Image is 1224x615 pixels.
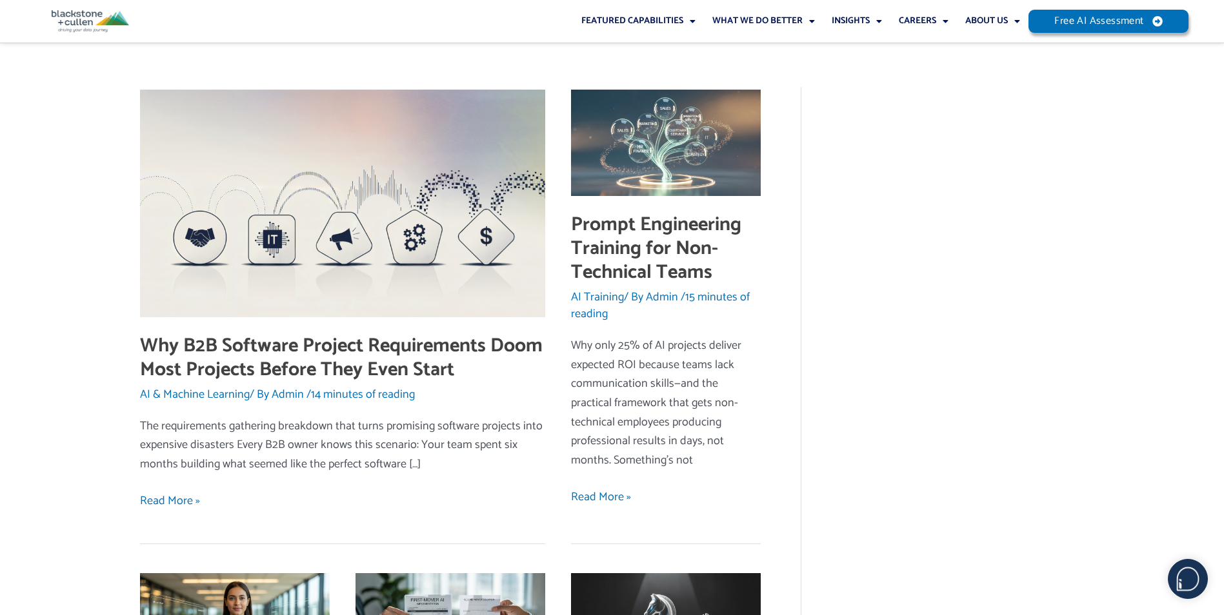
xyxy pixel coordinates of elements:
a: Why B2B Software Project Requirements Doom Most Projects Before They Even Start [140,330,543,386]
span: 15 minutes of reading [571,288,750,324]
a: AI Training [571,288,624,307]
span: Admin [272,385,304,404]
img: B2B Software Project Requirements [140,90,545,317]
div: / By / [140,386,545,403]
p: The requirements gathering breakdown that turns promising software projects into expensive disast... [140,417,545,474]
div: / By / [571,289,761,322]
a: Read: Prompt Engineering Training for Non-Technical Teams [571,133,761,152]
a: Free AI Assessment [1028,10,1189,33]
a: Read More » [140,492,200,511]
a: Admin [272,385,306,404]
span: Admin [646,288,678,307]
span: 14 minutes of reading [311,385,415,404]
img: users%2F5SSOSaKfQqXq3cFEnIZRYMEs4ra2%2Fmedia%2Fimages%2F-Bulle%20blanche%20sans%20fond%20%2B%20ma... [1169,560,1207,598]
a: Prompt Engineering Training for Non-Technical Teams [571,209,741,288]
a: Read More » [571,488,631,507]
span: Free AI Assessment [1054,16,1143,26]
p: Why only 25% of AI projects deliver expected ROI because teams lack communication skills—and the ... [571,337,761,471]
a: Read: Why B2B Software Project Requirements Doom Most Projects Before They Even Start [140,193,545,213]
a: Admin [646,288,681,307]
img: prompt engineering training for non-technical teams [571,90,761,196]
a: AI & Machine Learning [140,385,250,404]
